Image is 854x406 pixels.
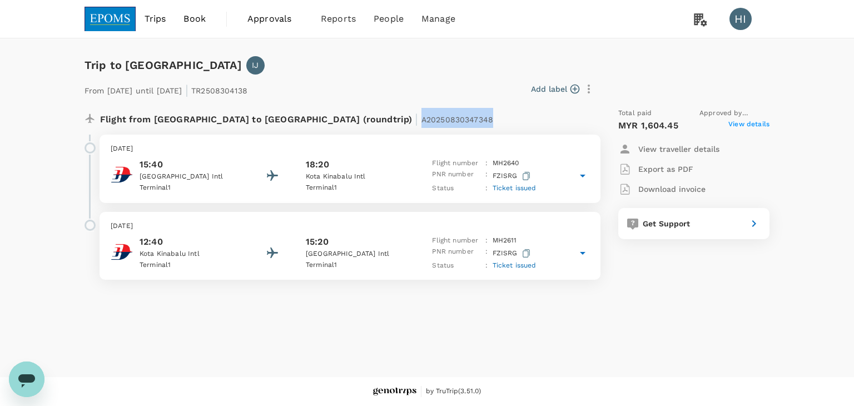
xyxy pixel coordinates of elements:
[140,158,240,171] p: 15:40
[531,83,579,95] button: Add label
[493,261,537,269] span: Ticket issued
[618,159,693,179] button: Export as PDF
[85,56,242,74] h6: Trip to [GEOGRAPHIC_DATA]
[140,171,240,182] p: [GEOGRAPHIC_DATA] Intl
[432,260,481,271] p: Status
[252,60,259,71] p: IJ
[638,184,706,195] p: Download invoice
[247,12,303,26] span: Approvals
[183,12,206,26] span: Book
[638,143,719,155] p: View traveller details
[85,79,247,99] p: From [DATE] until [DATE] TR2508304138
[432,235,481,246] p: Flight number
[415,111,418,127] span: |
[618,108,652,119] span: Total paid
[140,249,240,260] p: Kota Kinabalu Intl
[85,7,136,31] img: EPOMS SDN BHD
[421,115,493,124] span: A20250830347348
[140,235,240,249] p: 12:40
[643,219,691,228] span: Get Support
[145,12,166,26] span: Trips
[374,12,404,26] span: People
[485,169,488,183] p: :
[493,158,519,169] p: MH 2640
[306,182,406,194] p: Terminal 1
[140,182,240,194] p: Terminal 1
[321,12,356,26] span: Reports
[618,119,678,132] p: MYR 1,604.45
[111,143,589,155] p: [DATE]
[432,246,481,260] p: PNR number
[493,246,533,260] p: FZISRG
[485,158,488,169] p: :
[485,235,488,246] p: :
[306,158,329,171] p: 18:20
[699,108,769,119] span: Approved by
[100,108,493,128] p: Flight from [GEOGRAPHIC_DATA] to [GEOGRAPHIC_DATA] (roundtrip)
[306,171,406,182] p: Kota Kinabalu Intl
[493,184,537,192] span: Ticket issued
[426,386,481,397] span: by TruTrip ( 3.51.0 )
[373,388,416,396] img: Genotrips - EPOMS
[432,183,481,194] p: Status
[421,12,455,26] span: Manage
[728,119,769,132] span: View details
[111,221,589,232] p: [DATE]
[432,169,481,183] p: PNR number
[140,260,240,271] p: Terminal 1
[111,241,133,263] img: Malaysia Airlines
[111,164,133,186] img: Malaysia Airlines
[493,235,517,246] p: MH 2611
[493,169,533,183] p: FZISRG
[9,362,44,397] iframe: Button to launch messaging window
[432,158,481,169] p: Flight number
[306,249,406,260] p: [GEOGRAPHIC_DATA] Intl
[638,164,693,175] p: Export as PDF
[306,260,406,271] p: Terminal 1
[185,82,188,98] span: |
[729,8,752,30] div: HI
[485,183,488,194] p: :
[485,246,488,260] p: :
[485,260,488,271] p: :
[618,179,706,199] button: Download invoice
[618,139,719,159] button: View traveller details
[306,235,329,249] p: 15:20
